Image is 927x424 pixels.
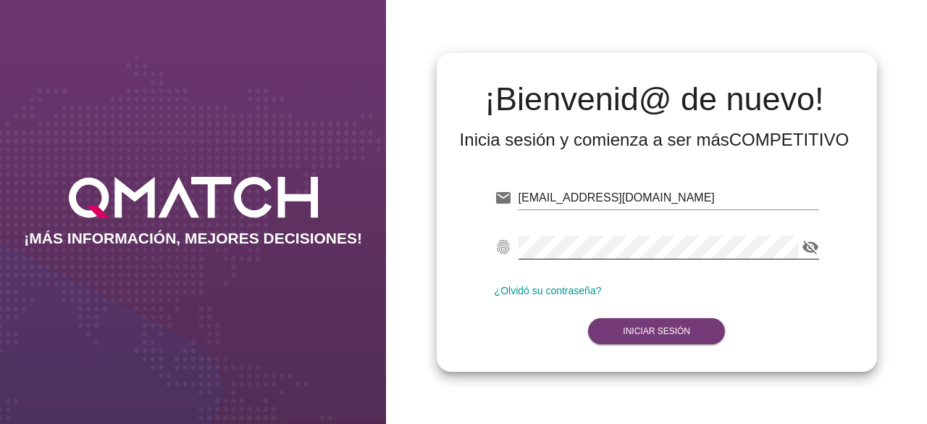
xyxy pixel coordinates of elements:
[495,238,512,256] i: fingerprint
[495,285,602,296] a: ¿Olvidó su contraseña?
[802,238,819,256] i: visibility_off
[24,230,362,247] h2: ¡MÁS INFORMACIÓN, MEJORES DECISIONES!
[729,130,849,149] strong: COMPETITIVO
[588,318,725,344] button: Iniciar Sesión
[519,186,819,209] input: E-mail
[460,128,850,151] div: Inicia sesión y comienza a ser más
[623,326,690,336] strong: Iniciar Sesión
[460,82,850,117] h2: ¡Bienvenid@ de nuevo!
[495,189,512,207] i: email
